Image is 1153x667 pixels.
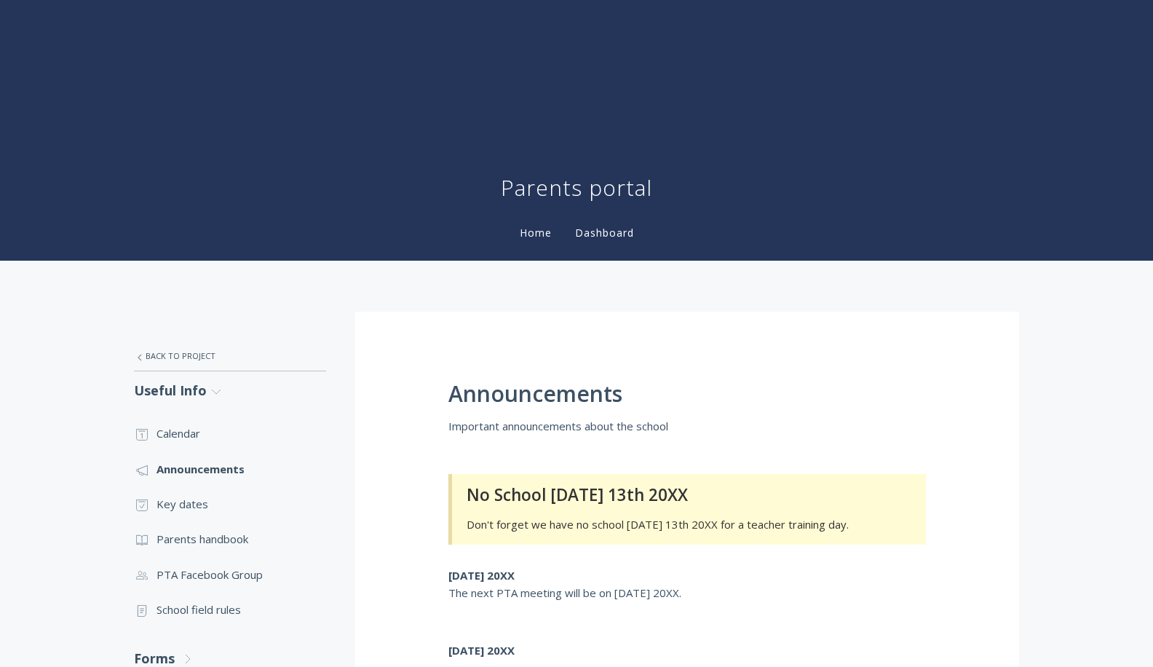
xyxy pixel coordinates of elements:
[448,567,926,602] p: The next PTA meeting will be on [DATE] 20XX.
[134,371,326,410] a: Useful Info
[467,486,908,504] h3: No School [DATE] 13th 20XX
[134,557,326,592] a: PTA Facebook Group
[134,451,326,486] a: Announcements
[572,226,637,240] a: Dashboard
[448,643,515,658] strong: [DATE] 20XX
[448,382,926,406] h1: Announcements
[134,521,326,556] a: Parents handbook
[134,416,326,451] a: Calendar
[467,516,908,533] p: Don't forget we have no school [DATE] 13th 20XX for a teacher training day.
[134,486,326,521] a: Key dates
[134,341,326,371] a: Back to Project
[501,173,652,202] h1: Parents portal
[134,592,326,627] a: School field rules
[517,226,555,240] a: Home
[448,568,515,583] strong: [DATE] 20XX
[448,417,926,435] p: Important announcements about the school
